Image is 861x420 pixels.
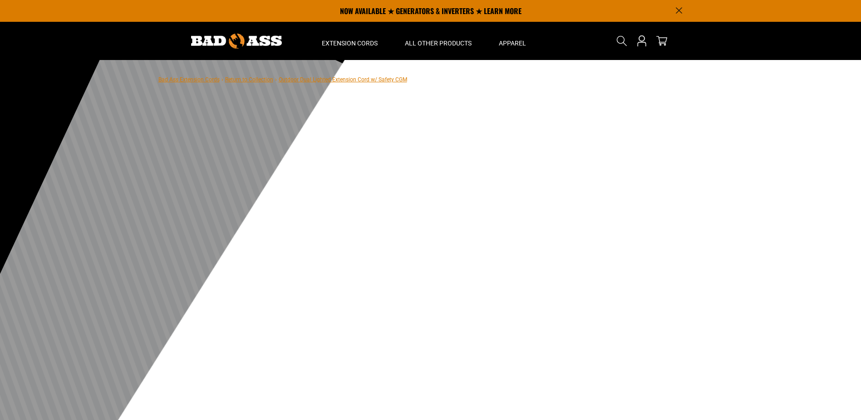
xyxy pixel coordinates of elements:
[405,39,472,47] span: All Other Products
[279,76,407,83] span: Outdoor Dual Lighted Extension Cord w/ Safety CGM
[158,74,407,85] nav: breadcrumbs
[221,76,223,83] span: ›
[308,22,391,60] summary: Extension Cords
[391,22,485,60] summary: All Other Products
[322,39,378,47] span: Extension Cords
[485,22,540,60] summary: Apparel
[191,34,282,49] img: Bad Ass Extension Cords
[275,76,277,83] span: ›
[615,34,629,48] summary: Search
[225,76,273,83] a: Return to Collection
[499,39,526,47] span: Apparel
[158,76,220,83] a: Bad Ass Extension Cords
